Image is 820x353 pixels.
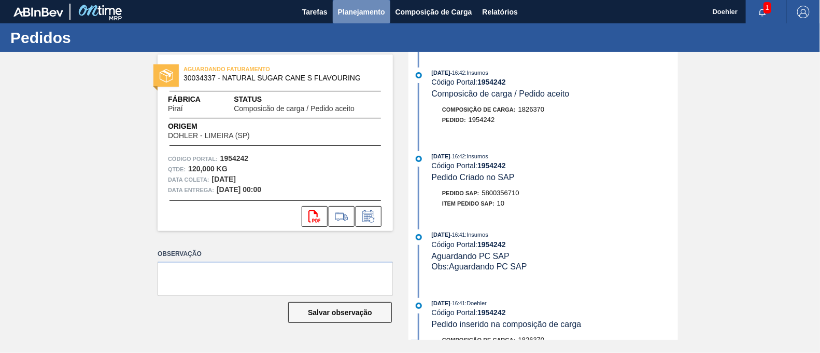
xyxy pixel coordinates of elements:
[160,69,173,83] img: status
[518,105,545,113] span: 1826370
[442,190,479,196] span: Pedido SAP:
[442,200,494,207] span: Item pedido SAP:
[432,308,678,317] div: Código Portal:
[356,206,381,227] div: Informar alteração no pedido
[465,300,487,306] span: : Doehler
[10,32,194,44] h1: Pedidos
[217,185,261,194] strong: [DATE] 00:00
[477,161,506,170] strong: 1954242
[168,174,209,185] span: Data coleta:
[432,262,527,271] span: Obs: Aguardando PC SAP
[432,232,450,238] span: [DATE]
[416,234,422,240] img: atual
[469,116,495,124] span: 1954242
[482,189,519,197] span: 5800356710
[220,154,249,162] strong: 1954242
[442,337,516,343] span: Composição de Carga :
[338,6,385,18] span: Planejamento
[442,106,516,113] span: Composição de Carga :
[188,165,228,173] strong: 120,000 KG
[450,301,465,306] span: - 16:41
[168,185,214,195] span: Data entrega:
[168,132,250,140] span: DOHLER - LIMEIRA (SP)
[746,5,779,19] button: Notificações
[497,199,504,207] span: 10
[465,232,488,238] span: : Insumos
[483,6,518,18] span: Relatórios
[450,70,465,76] span: - 16:42
[432,173,515,182] span: Pedido Criado no SAP
[234,94,383,105] span: Status
[477,308,506,317] strong: 1954242
[183,64,329,74] span: AGUARDANDO FATURAMENTO
[416,303,422,309] img: atual
[477,240,506,249] strong: 1954242
[13,7,63,17] img: TNhmsLtSVTkK8tSr43FrP2fwEKptu5GPRR3wAAAABJRU5ErkJggg==
[288,302,392,323] button: Salvar observação
[465,70,488,76] span: : Insumos
[329,206,355,227] div: Ir para Composição de Carga
[183,74,372,82] span: 30034337 - NATURAL SUGAR CANE S FLAVOURING
[450,232,465,238] span: - 16:41
[432,300,450,306] span: [DATE]
[168,105,183,113] span: Piraí
[764,2,771,13] span: 1
[518,336,545,344] span: 1826370
[158,247,393,262] label: Observação
[416,72,422,78] img: atual
[234,105,355,113] span: Composicão de carga / Pedido aceito
[432,252,510,261] span: Aguardando PC SAP
[212,175,236,183] strong: [DATE]
[168,164,186,174] span: Qtde :
[432,78,678,86] div: Código Portal:
[395,6,472,18] span: Composição de Carga
[465,153,488,159] span: : Insumos
[432,89,570,98] span: Composicão de carga / Pedido aceito
[432,240,678,249] div: Código Portal:
[432,70,450,76] span: [DATE]
[477,78,506,86] strong: 1954242
[432,320,582,329] span: Pedido inserido na composição de carga
[450,154,465,159] span: - 16:42
[432,161,678,170] div: Código Portal:
[302,6,328,18] span: Tarefas
[302,206,328,227] div: Abrir arquivo PDF
[797,6,810,18] img: Logout
[432,153,450,159] span: [DATE]
[168,121,279,132] span: Origem
[168,154,218,164] span: Código Portal:
[168,94,216,105] span: Fábrica
[442,117,466,123] span: Pedido :
[416,156,422,162] img: atual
